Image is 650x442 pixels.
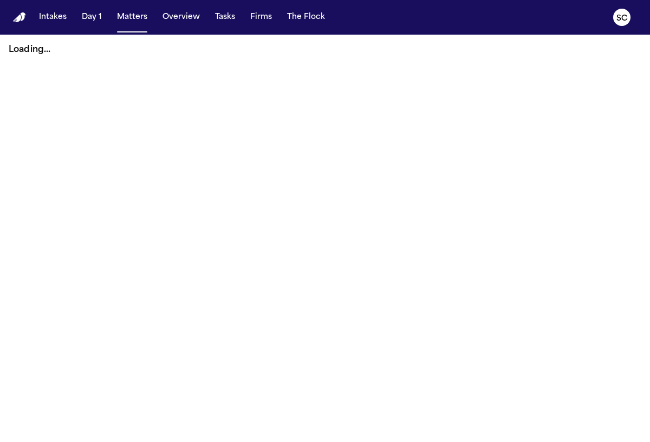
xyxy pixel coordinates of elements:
button: Overview [158,8,204,27]
a: Home [13,12,26,23]
button: Firms [246,8,276,27]
button: Intakes [35,8,71,27]
p: Loading... [9,43,641,56]
button: The Flock [283,8,329,27]
button: Day 1 [77,8,106,27]
text: SC [616,15,628,22]
button: Matters [113,8,152,27]
img: Finch Logo [13,12,26,23]
button: Tasks [211,8,239,27]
